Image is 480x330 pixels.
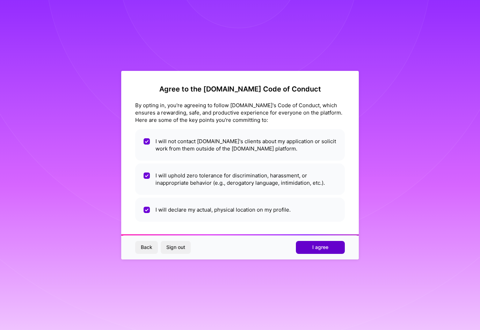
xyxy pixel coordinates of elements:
button: I agree [296,241,345,254]
h2: Agree to the [DOMAIN_NAME] Code of Conduct [135,85,345,93]
span: Back [141,244,152,251]
li: I will uphold zero tolerance for discrimination, harassment, or inappropriate behavior (e.g., der... [135,163,345,195]
li: I will declare my actual, physical location on my profile. [135,198,345,222]
li: I will not contact [DOMAIN_NAME]'s clients about my application or solicit work from them outside... [135,129,345,161]
div: By opting in, you're agreeing to follow [DOMAIN_NAME]'s Code of Conduct, which ensures a rewardin... [135,102,345,124]
button: Sign out [161,241,191,254]
span: Sign out [166,244,185,251]
button: Back [135,241,158,254]
span: I agree [312,244,328,251]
